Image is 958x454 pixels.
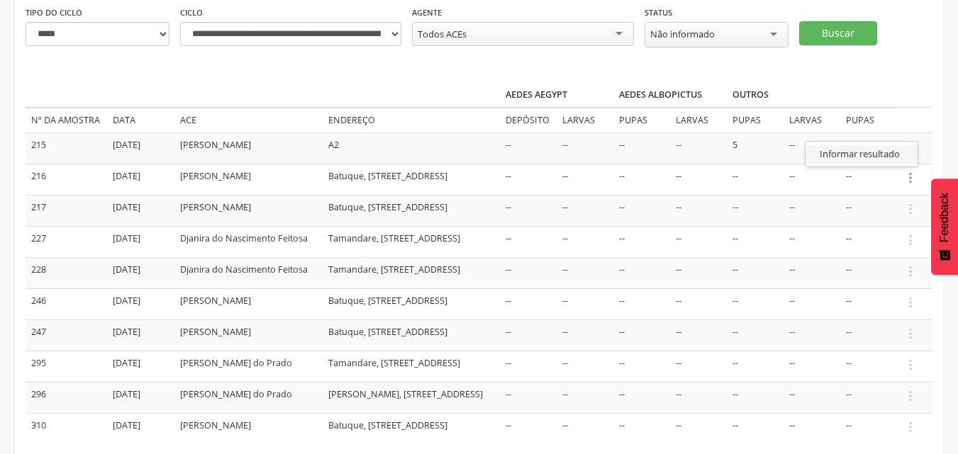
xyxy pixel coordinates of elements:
td: 215 [26,132,107,164]
i:  [903,263,918,279]
span: Feedback [938,193,951,242]
td: [PERSON_NAME] [174,132,323,164]
td: -- [613,413,670,443]
td: -- [840,413,897,443]
td: -- [500,257,557,288]
td: -- [784,351,840,382]
td: -- [557,195,613,226]
td: Pupas [727,108,784,132]
td: Nº da amostra [26,108,107,132]
i:  [903,295,918,310]
td: -- [727,351,784,382]
td: [DATE] [107,413,174,443]
button: Buscar [799,21,877,45]
td: -- [670,382,727,413]
td: 246 [26,288,107,319]
td: 295 [26,351,107,382]
label: Agente [412,7,442,18]
td: 310 [26,413,107,443]
td: Tamandare, [STREET_ADDRESS] [323,351,500,382]
td: -- [784,319,840,351]
td: -- [784,288,840,319]
td: [PERSON_NAME] [174,319,323,351]
td: -- [500,351,557,382]
td: -- [840,257,897,288]
i:  [903,170,918,186]
td: -- [500,319,557,351]
th: Outros [727,83,840,108]
td: -- [500,132,557,164]
td: -- [613,257,670,288]
td: [DATE] [107,288,174,319]
td: [PERSON_NAME] do Prado [174,351,323,382]
td: 227 [26,226,107,257]
td: -- [557,319,613,351]
label: Ciclo [180,7,203,18]
td: -- [613,226,670,257]
td: -- [500,413,557,443]
td: -- [557,132,613,164]
i:  [903,419,918,435]
i:  [903,139,918,154]
td: -- [840,288,897,319]
td: -- [727,413,784,443]
td: -- [670,226,727,257]
td: Batuque, [STREET_ADDRESS] [323,413,500,443]
td: -- [670,351,727,382]
td: -- [670,195,727,226]
td: -- [613,132,670,164]
td: Batuque, [STREET_ADDRESS] [323,195,500,226]
td: [PERSON_NAME] [174,413,323,443]
td: -- [613,164,670,195]
td: 217 [26,195,107,226]
td: -- [613,382,670,413]
div: Não informado [650,28,715,40]
td: -- [727,257,784,288]
div: Todos ACEs [418,28,467,40]
td: -- [784,413,840,443]
td: Batuque, [STREET_ADDRESS] [323,164,500,195]
i:  [903,388,918,404]
td: -- [784,382,840,413]
td: [DATE] [107,351,174,382]
th: Aedes albopictus [613,83,727,108]
td: Tamandare, [STREET_ADDRESS] [323,226,500,257]
td: -- [557,351,613,382]
td: Larvas [557,108,613,132]
td: -- [613,195,670,226]
td: -- [557,382,613,413]
i:  [903,326,918,341]
td: -- [840,351,897,382]
td: -- [557,226,613,257]
i:  [903,201,918,217]
td: -- [840,319,897,351]
label: Tipo do ciclo [26,7,82,18]
td: -- [670,257,727,288]
td: -- [727,226,784,257]
td: [PERSON_NAME] do Prado [174,382,323,413]
td: Depósito [500,108,557,132]
button: Feedback - Mostrar pesquisa [931,178,958,275]
td: -- [500,164,557,195]
td: -- [840,226,897,257]
label: Status [645,7,672,18]
td: -- [670,164,727,195]
td: -- [670,319,727,351]
td: ACE [174,108,323,132]
td: -- [557,413,613,443]
td: -- [557,164,613,195]
td: Djanira do Nascimento Feitosa [174,257,323,288]
td: -- [500,382,557,413]
td: Larvas [670,108,727,132]
td: [DATE] [107,226,174,257]
td: -- [557,257,613,288]
td: -- [784,257,840,288]
td: Pupas [840,108,897,132]
td: -- [557,288,613,319]
td: -- [613,288,670,319]
td: A2 [323,132,500,164]
i:  [903,357,918,373]
td: [PERSON_NAME] [174,288,323,319]
td: -- [840,132,897,164]
td: -- [500,195,557,226]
